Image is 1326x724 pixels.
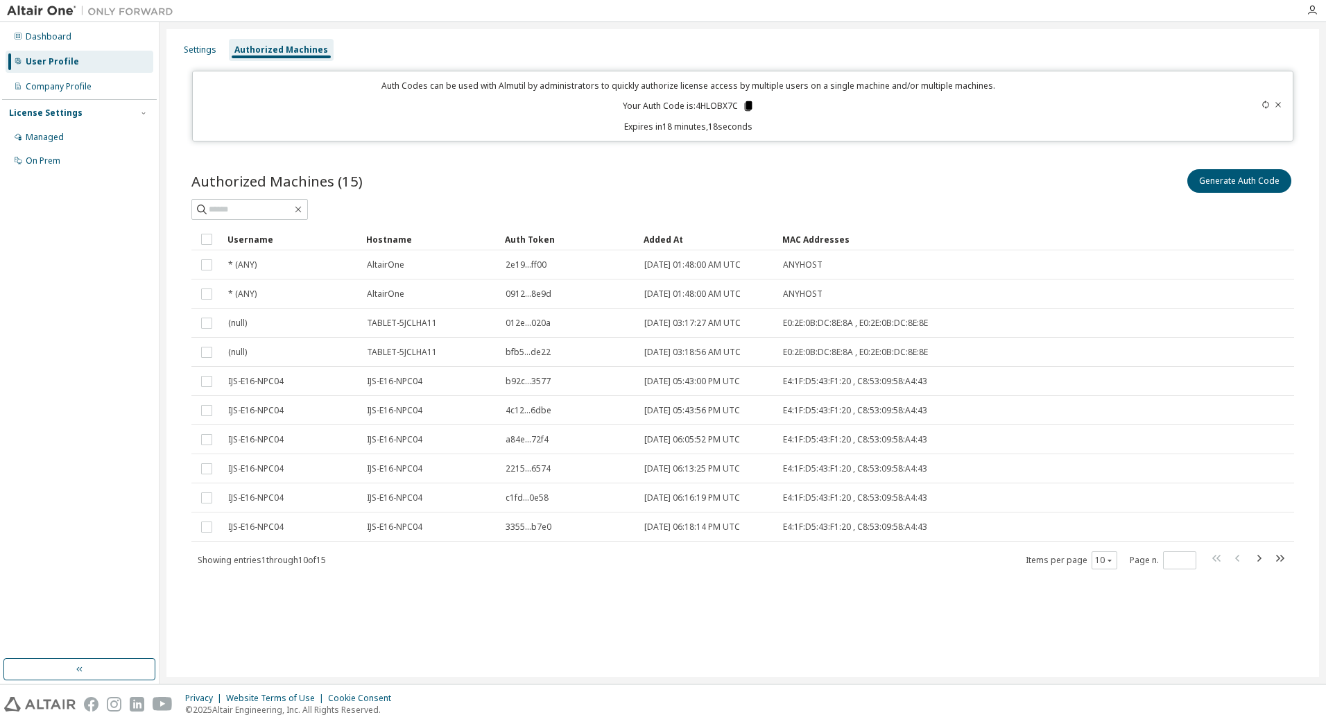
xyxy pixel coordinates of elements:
span: E4:1F:D5:43:F1:20 , C8:53:09:58:A4:43 [783,492,927,503]
span: 2e19...ff00 [506,259,546,270]
span: IJS-E16-NPC04 [228,463,284,474]
div: Authorized Machines [234,44,328,55]
img: Altair One [7,4,180,18]
span: [DATE] 06:05:52 PM UTC [644,434,740,445]
span: AltairOne [367,259,404,270]
span: a84e...72f4 [506,434,549,445]
span: IJS-E16-NPC04 [228,522,284,533]
span: Page n. [1130,551,1196,569]
span: TABLET-5JCLHA11 [367,318,437,329]
div: Privacy [185,693,226,704]
div: Managed [26,132,64,143]
span: 012e...020a [506,318,551,329]
div: On Prem [26,155,60,166]
button: 10 [1095,555,1114,566]
span: [DATE] 05:43:00 PM UTC [644,376,740,387]
div: Dashboard [26,31,71,42]
div: User Profile [26,56,79,67]
span: b92c...3577 [506,376,551,387]
span: E4:1F:D5:43:F1:20 , C8:53:09:58:A4:43 [783,434,927,445]
div: Added At [644,228,771,250]
span: * (ANY) [228,288,257,300]
span: E0:2E:0B:DC:8E:8A , E0:2E:0B:DC:8E:8E [783,347,928,358]
div: Cookie Consent [328,693,399,704]
span: E4:1F:D5:43:F1:20 , C8:53:09:58:A4:43 [783,522,927,533]
span: 2215...6574 [506,463,551,474]
div: Settings [184,44,216,55]
p: © 2025 Altair Engineering, Inc. All Rights Reserved. [185,704,399,716]
img: youtube.svg [153,697,173,712]
span: [DATE] 03:17:27 AM UTC [644,318,741,329]
span: 4c12...6dbe [506,405,551,416]
button: Generate Auth Code [1187,169,1291,193]
span: E4:1F:D5:43:F1:20 , C8:53:09:58:A4:43 [783,405,927,416]
span: bfb5...de22 [506,347,551,358]
span: c1fd...0e58 [506,492,549,503]
div: Hostname [366,228,494,250]
div: License Settings [9,107,83,119]
span: E4:1F:D5:43:F1:20 , C8:53:09:58:A4:43 [783,463,927,474]
span: IJS-E16-NPC04 [228,376,284,387]
div: Username [227,228,355,250]
span: IJS-E16-NPC04 [367,434,422,445]
span: [DATE] 01:48:00 AM UTC [644,259,741,270]
span: [DATE] 06:16:19 PM UTC [644,492,740,503]
img: instagram.svg [107,697,121,712]
span: TABLET-5JCLHA11 [367,347,437,358]
div: Website Terms of Use [226,693,328,704]
img: altair_logo.svg [4,697,76,712]
p: Your Auth Code is: 4HLOBX7C [623,100,755,112]
div: Company Profile [26,81,92,92]
span: IJS-E16-NPC04 [228,434,284,445]
span: [DATE] 06:18:14 PM UTC [644,522,740,533]
span: IJS-E16-NPC04 [367,463,422,474]
span: IJS-E16-NPC04 [367,405,422,416]
span: [DATE] 01:48:00 AM UTC [644,288,741,300]
span: ANYHOST [783,288,823,300]
span: IJS-E16-NPC04 [367,376,422,387]
span: IJS-E16-NPC04 [367,522,422,533]
span: IJS-E16-NPC04 [228,492,284,503]
span: AltairOne [367,288,404,300]
span: Showing entries 1 through 10 of 15 [198,554,326,566]
p: Expires in 18 minutes, 18 seconds [201,121,1177,132]
span: ANYHOST [783,259,823,270]
span: E0:2E:0B:DC:8E:8A , E0:2E:0B:DC:8E:8E [783,318,928,329]
span: Authorized Machines (15) [191,171,363,191]
span: E4:1F:D5:43:F1:20 , C8:53:09:58:A4:43 [783,376,927,387]
div: MAC Addresses [782,228,1148,250]
p: Auth Codes can be used with Almutil by administrators to quickly authorize license access by mult... [201,80,1177,92]
span: [DATE] 05:43:56 PM UTC [644,405,740,416]
span: Items per page [1026,551,1117,569]
img: facebook.svg [84,697,98,712]
img: linkedin.svg [130,697,144,712]
div: Auth Token [505,228,632,250]
span: (null) [228,318,247,329]
span: [DATE] 06:13:25 PM UTC [644,463,740,474]
span: * (ANY) [228,259,257,270]
span: [DATE] 03:18:56 AM UTC [644,347,741,358]
span: (null) [228,347,247,358]
span: IJS-E16-NPC04 [228,405,284,416]
span: IJS-E16-NPC04 [367,492,422,503]
span: 0912...8e9d [506,288,551,300]
span: 3355...b7e0 [506,522,551,533]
